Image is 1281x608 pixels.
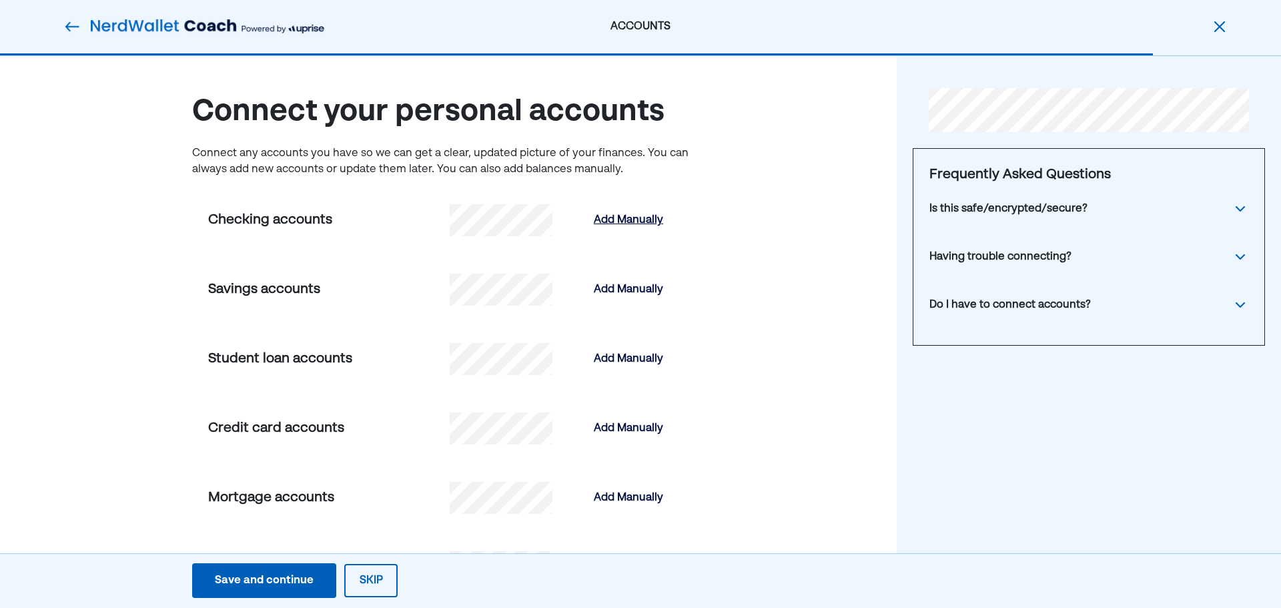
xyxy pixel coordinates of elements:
div: Add Manually [594,282,663,298]
div: Mortgage accounts [208,488,448,508]
button: Skip [344,564,398,597]
div: Add Manually [594,351,663,367]
div: Student loan accounts [208,349,448,369]
div: Frequently Asked Questions [929,165,1248,185]
div: Do I have to connect accounts? [929,297,1091,313]
div: Add Manually [594,490,663,506]
div: Is this safe/encrypted/secure? [929,201,1088,217]
div: Add Manually [594,420,663,436]
div: Savings accounts [208,280,448,300]
div: Add Manually [594,212,663,228]
button: Save and continue [192,563,336,598]
div: Credit card accounts [208,418,448,438]
div: Connect any accounts you have so we can get a clear, updated picture of your finances. You can al... [192,145,705,178]
div: Save and continue [215,573,314,589]
div: ACCOUNTS [447,19,835,35]
div: Checking accounts [208,210,448,230]
div: Having trouble connecting? [929,249,1072,265]
div: Connect your personal accounts [192,95,705,130]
